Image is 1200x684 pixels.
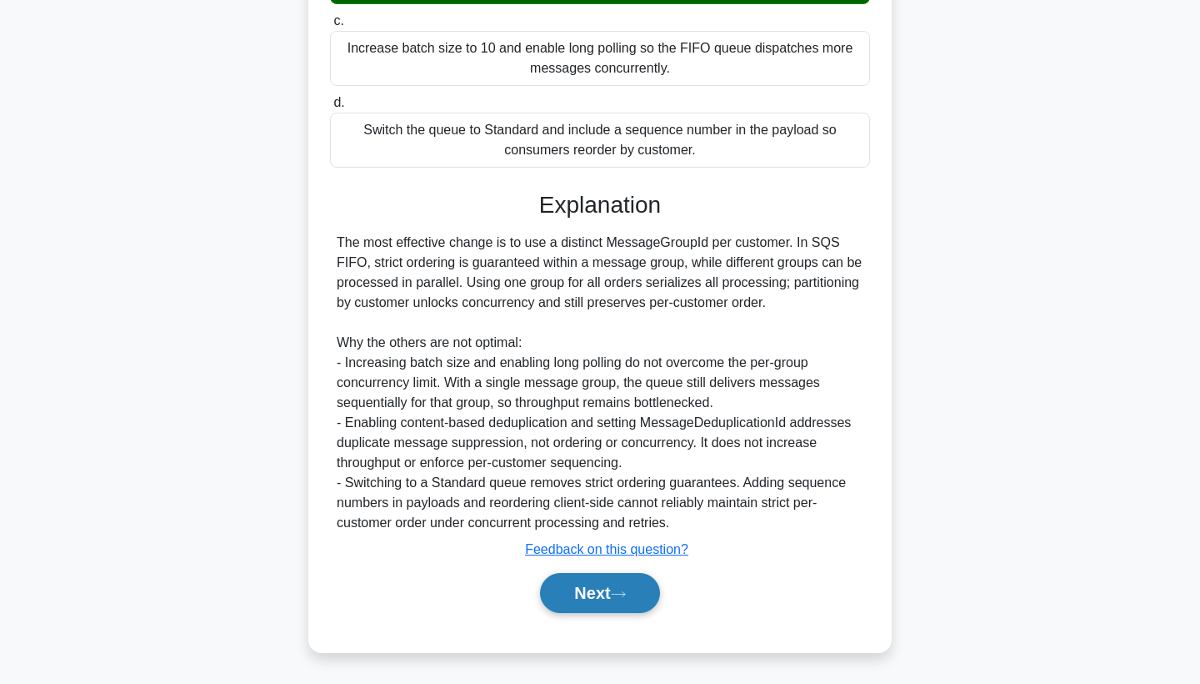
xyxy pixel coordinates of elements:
[333,13,343,28] span: c.
[525,542,688,556] a: Feedback on this question?
[540,573,659,613] button: Next
[333,95,344,109] span: d.
[337,233,863,533] div: The most effective change is to use a distinct MessageGroupId per customer. In SQS FIFO, strict o...
[330,113,870,168] div: Switch the queue to Standard and include a sequence number in the payload so consumers reorder by...
[340,191,860,219] h3: Explanation
[330,31,870,86] div: Increase batch size to 10 and enable long polling so the FIFO queue dispatches more messages conc...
